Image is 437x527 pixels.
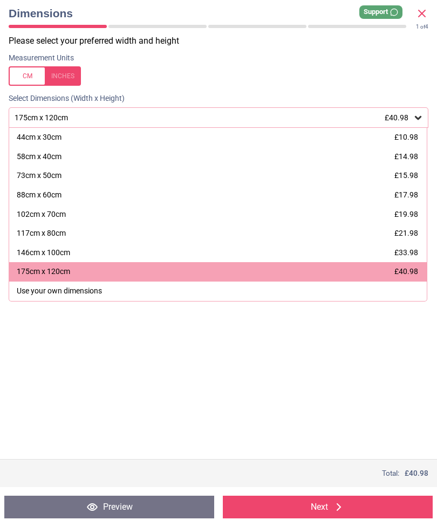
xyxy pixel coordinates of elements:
[17,248,70,258] div: 146cm x 100cm
[394,248,418,257] span: £33.98
[4,496,214,518] button: Preview
[359,5,402,19] div: Support
[385,113,408,122] span: £40.98
[9,468,428,478] div: Total:
[405,468,428,478] span: £
[17,152,62,162] div: 58cm x 40cm
[17,190,62,201] div: 88cm x 60cm
[394,171,418,180] span: £15.98
[17,286,102,297] div: Use your own dimensions
[17,132,62,143] div: 44cm x 30cm
[394,152,418,161] span: £14.98
[394,190,418,199] span: £17.98
[13,113,413,122] div: 175cm x 120cm
[394,210,418,218] span: £19.98
[416,23,428,31] div: of 4
[394,267,418,276] span: £40.98
[394,133,418,141] span: £10.98
[17,170,62,181] div: 73cm x 50cm
[9,35,437,47] p: Please select your preferred width and height
[17,209,66,220] div: 102cm x 70cm
[9,5,415,21] span: Dimensions
[17,228,66,239] div: 117cm x 80cm
[17,266,70,277] div: 175cm x 120cm
[416,24,419,30] span: 1
[394,229,418,237] span: £21.98
[9,53,74,64] label: Measurement Units
[223,496,433,518] button: Next
[409,469,428,477] span: 40.98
